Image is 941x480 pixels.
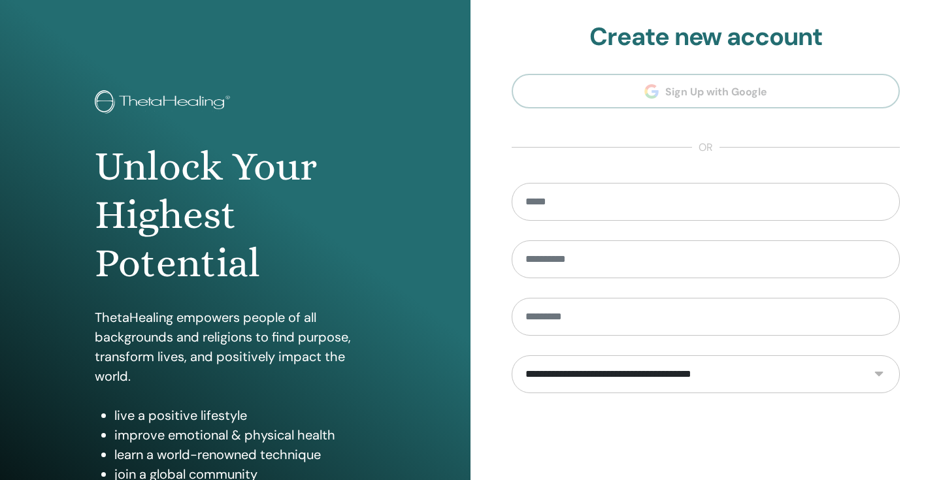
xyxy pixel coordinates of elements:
iframe: reCAPTCHA [606,413,805,464]
p: ThetaHealing empowers people of all backgrounds and religions to find purpose, transform lives, a... [95,308,376,386]
li: live a positive lifestyle [114,406,376,425]
h1: Unlock Your Highest Potential [95,142,376,288]
li: learn a world-renowned technique [114,445,376,464]
h2: Create new account [512,22,900,52]
span: or [692,140,719,155]
li: improve emotional & physical health [114,425,376,445]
